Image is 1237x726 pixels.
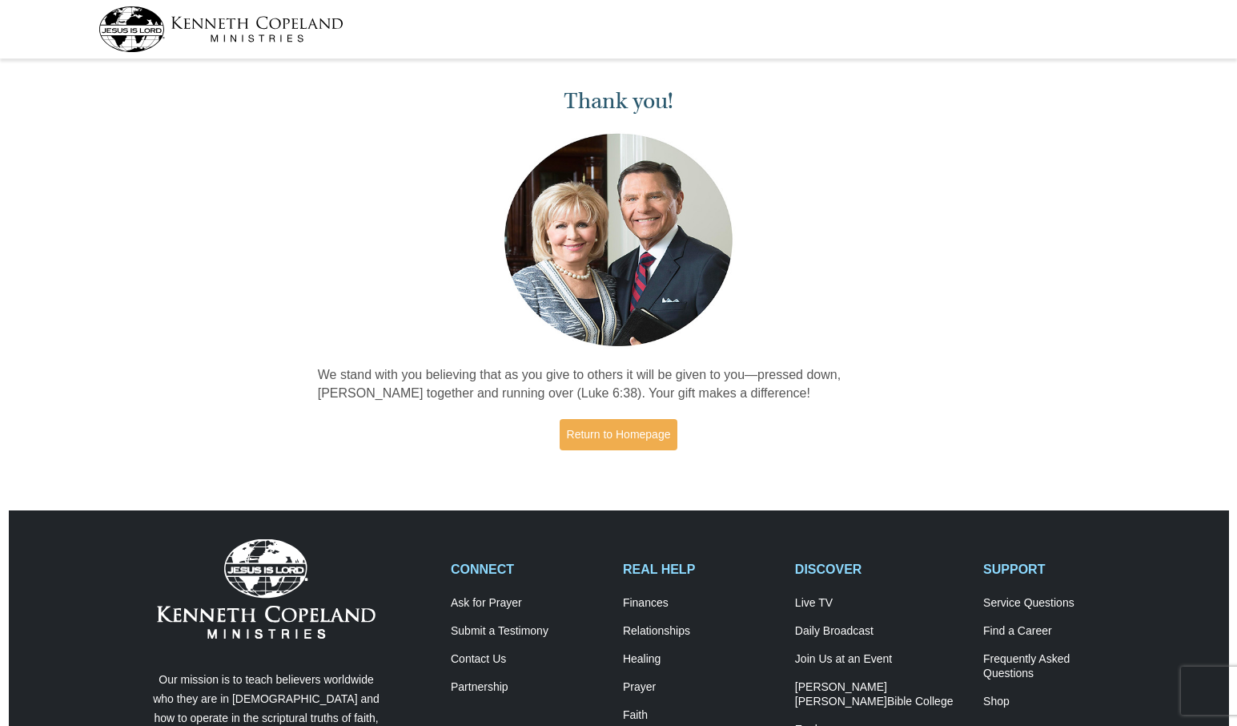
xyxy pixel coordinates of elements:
[451,652,606,667] a: Contact Us
[318,366,920,403] p: We stand with you believing that as you give to others it will be given to you—pressed down, [PER...
[795,652,966,667] a: Join Us at an Event
[983,596,1139,611] a: Service Questions
[623,562,778,577] h2: REAL HELP
[983,562,1139,577] h2: SUPPORT
[623,680,778,695] a: Prayer
[887,695,954,708] span: Bible College
[451,624,606,639] a: Submit a Testimony
[623,652,778,667] a: Healing
[98,6,343,52] img: kcm-header-logo.svg
[983,695,1139,709] a: Shop
[795,562,966,577] h2: DISCOVER
[623,708,778,723] a: Faith
[623,596,778,611] a: Finances
[451,680,606,695] a: Partnership
[318,88,920,115] h1: Thank you!
[560,419,678,450] a: Return to Homepage
[983,624,1139,639] a: Find a Career
[795,596,966,611] a: Live TV
[795,624,966,639] a: Daily Broadcast
[983,652,1139,681] a: Frequently AskedQuestions
[623,624,778,639] a: Relationships
[451,596,606,611] a: Ask for Prayer
[795,680,966,709] a: [PERSON_NAME] [PERSON_NAME]Bible College
[500,130,737,350] img: Kenneth and Gloria
[157,539,376,639] img: Kenneth Copeland Ministries
[451,562,606,577] h2: CONNECT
